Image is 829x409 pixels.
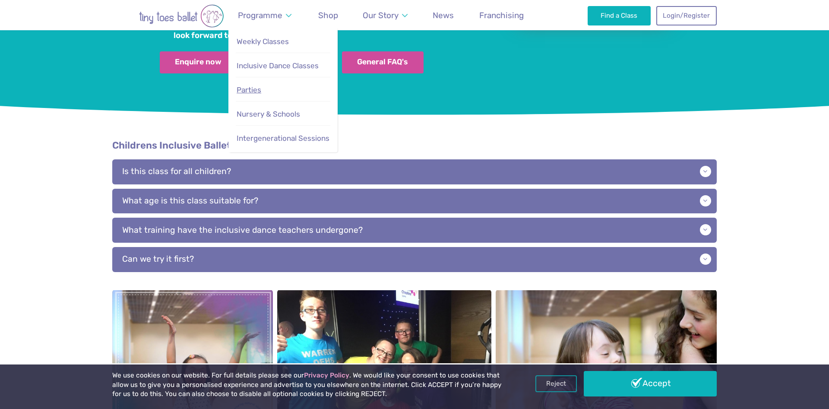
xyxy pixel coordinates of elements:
span: Weekly Classes [237,37,289,46]
a: Inclusive Dance Classes [236,57,330,75]
a: Privacy Policy [304,371,349,379]
span: Franchising [479,10,524,20]
span: Parties [237,86,261,94]
img: tiny toes ballet [112,4,250,28]
a: Shop [314,5,342,25]
a: Reject [535,375,577,392]
a: Programme [234,5,295,25]
a: General FAQ's [342,51,424,73]
a: Nursery & Schools [236,105,330,124]
span: Programme [238,10,282,20]
a: Accept [584,371,717,396]
p: Can we try it first? [112,247,717,272]
p: What training have the inclusive dance teachers undergone? [112,218,717,243]
h4: Childrens Inclusive Ballet Classes FAQ's [112,139,717,152]
a: Intergenerational Sessions [236,129,330,148]
p: What age is this class suitable for? [112,189,717,214]
span: Inclusive Dance Classes [237,61,319,70]
a: Find a Class [588,6,651,25]
span: Shop [318,10,338,20]
a: Weekly Classes [236,32,330,51]
span: Our Story [363,10,399,20]
span: Intergenerational Sessions [237,134,329,143]
a: Parties [236,81,330,99]
span: Nursery & Schools [237,110,300,118]
a: Enquire now [160,51,237,73]
a: Our Story [359,5,412,25]
span: News [433,10,454,20]
a: Login/Register [656,6,717,25]
a: Franchising [475,5,528,25]
a: News [429,5,458,25]
p: Is this class for all children? [112,159,717,184]
p: We use cookies on our website. For full details please see our . We would like your consent to us... [112,371,505,399]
